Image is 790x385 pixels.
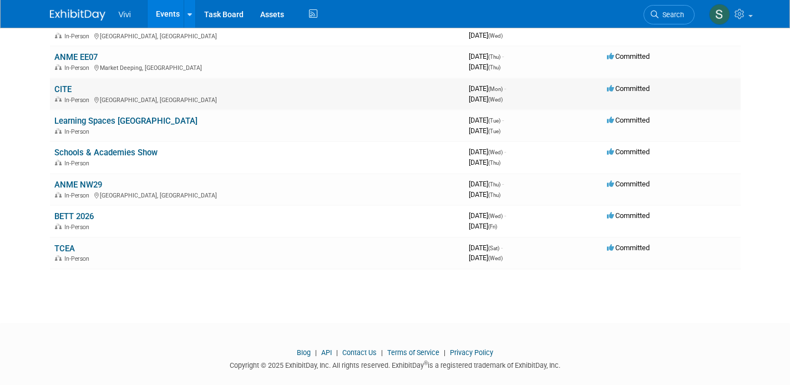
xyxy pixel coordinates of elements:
span: [DATE] [469,52,504,60]
span: Committed [607,116,650,124]
span: Committed [607,21,650,29]
span: [DATE] [469,63,500,71]
span: In-Person [64,97,93,104]
img: In-Person Event [55,128,62,134]
span: [DATE] [469,126,500,135]
a: ANME NW29 [54,180,102,190]
a: Schools & Academies Show [54,148,158,158]
span: (Sat) [488,245,499,251]
img: In-Person Event [55,64,62,70]
span: [DATE] [469,116,504,124]
span: In-Person [64,224,93,231]
img: In-Person Event [55,160,62,165]
span: | [333,348,341,357]
span: - [504,148,506,156]
span: (Wed) [488,97,503,103]
span: In-Person [64,160,93,167]
span: - [504,84,506,93]
span: [DATE] [469,222,497,230]
span: Committed [607,148,650,156]
span: Committed [607,180,650,188]
a: TCEA [54,244,75,254]
img: Sara Membreno [709,4,730,25]
span: Committed [607,244,650,252]
a: Terms of Service [387,348,439,357]
span: In-Person [64,255,93,262]
span: Committed [607,211,650,220]
span: [DATE] [469,95,503,103]
a: Contact Us [342,348,377,357]
div: Market Deeping, [GEOGRAPHIC_DATA] [54,63,460,72]
img: ExhibitDay [50,9,105,21]
span: In-Person [64,128,93,135]
a: Blog [297,348,311,357]
span: [DATE] [469,21,506,29]
span: Search [659,11,684,19]
a: BETT 2026 [54,211,94,221]
span: (Wed) [488,213,503,219]
span: (Wed) [488,33,503,39]
span: - [502,52,504,60]
span: - [501,244,503,252]
span: (Wed) [488,149,503,155]
a: Privacy Policy [450,348,493,357]
span: [DATE] [469,31,503,39]
span: | [312,348,320,357]
span: (Thu) [488,192,500,198]
span: (Tue) [488,128,500,134]
span: - [502,180,504,188]
span: (Tue) [488,118,500,124]
span: [DATE] [469,158,500,166]
span: (Mon) [488,86,503,92]
span: - [504,211,506,220]
sup: ® [424,360,428,366]
span: In-Person [64,33,93,40]
span: [DATE] [469,244,503,252]
span: In-Person [64,192,93,199]
span: [DATE] [469,211,506,220]
span: Committed [607,84,650,93]
a: ANME SE06 [54,21,98,31]
span: - [502,116,504,124]
img: In-Person Event [55,97,62,102]
span: [DATE] [469,84,506,93]
span: (Wed) [488,255,503,261]
div: [GEOGRAPHIC_DATA], [GEOGRAPHIC_DATA] [54,95,460,104]
span: Committed [607,52,650,60]
span: [DATE] [469,254,503,262]
span: (Thu) [488,64,500,70]
div: [GEOGRAPHIC_DATA], [GEOGRAPHIC_DATA] [54,190,460,199]
span: [DATE] [469,180,504,188]
a: Learning Spaces [GEOGRAPHIC_DATA] [54,116,197,126]
img: In-Person Event [55,255,62,261]
span: [DATE] [469,148,506,156]
div: [GEOGRAPHIC_DATA], [GEOGRAPHIC_DATA] [54,31,460,40]
span: (Fri) [488,224,497,230]
a: API [321,348,332,357]
img: In-Person Event [55,33,62,38]
span: (Thu) [488,160,500,166]
span: [DATE] [469,190,500,199]
span: In-Person [64,64,93,72]
span: Vivi [119,10,131,19]
img: In-Person Event [55,224,62,229]
img: In-Person Event [55,192,62,197]
span: (Thu) [488,54,500,60]
span: | [441,348,448,357]
a: ANME EE07 [54,52,98,62]
a: Search [644,5,695,24]
span: (Thu) [488,181,500,188]
span: - [504,21,506,29]
a: CITE [54,84,72,94]
span: | [378,348,386,357]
